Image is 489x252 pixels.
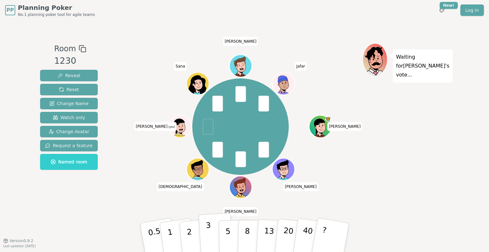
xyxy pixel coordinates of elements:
[40,140,98,151] button: Request a feature
[134,122,177,131] span: Click to change your name
[18,12,95,17] span: No.1 planning poker tool for agile teams
[167,126,175,128] span: (you)
[5,3,95,17] a: PPPlanning PokerNo.1 planning poker tool for agile teams
[51,159,87,165] span: Named room
[49,100,89,107] span: Change Name
[40,70,98,81] button: Reveal
[40,84,98,95] button: Reset
[174,62,187,71] span: Click to change your name
[53,114,85,121] span: Watch only
[59,86,79,93] span: Reset
[396,53,450,79] p: Waiting for [PERSON_NAME] 's vote...
[40,126,98,137] button: Change Avatar
[40,98,98,109] button: Change Name
[440,2,458,9] div: New!
[3,238,33,243] button: Version0.9.2
[54,43,76,54] span: Room
[3,244,36,248] span: Last updated: [DATE]
[18,3,95,12] span: Planning Poker
[6,6,14,14] span: PP
[223,37,258,46] span: Click to change your name
[40,112,98,123] button: Watch only
[223,207,258,216] span: Click to change your name
[54,54,86,68] div: 1230
[10,238,33,243] span: Version 0.9.2
[436,4,448,16] button: New!
[169,116,190,137] button: Click to change your avatar
[58,72,80,79] span: Reveal
[40,154,98,170] button: Named room
[45,142,93,149] span: Request a feature
[295,62,307,71] span: Click to change your name
[325,116,331,122] span: Chloe is the host
[157,182,203,191] span: Click to change your name
[460,4,484,16] a: Log in
[49,128,89,135] span: Change Avatar
[327,122,362,131] span: Click to change your name
[283,182,318,191] span: Click to change your name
